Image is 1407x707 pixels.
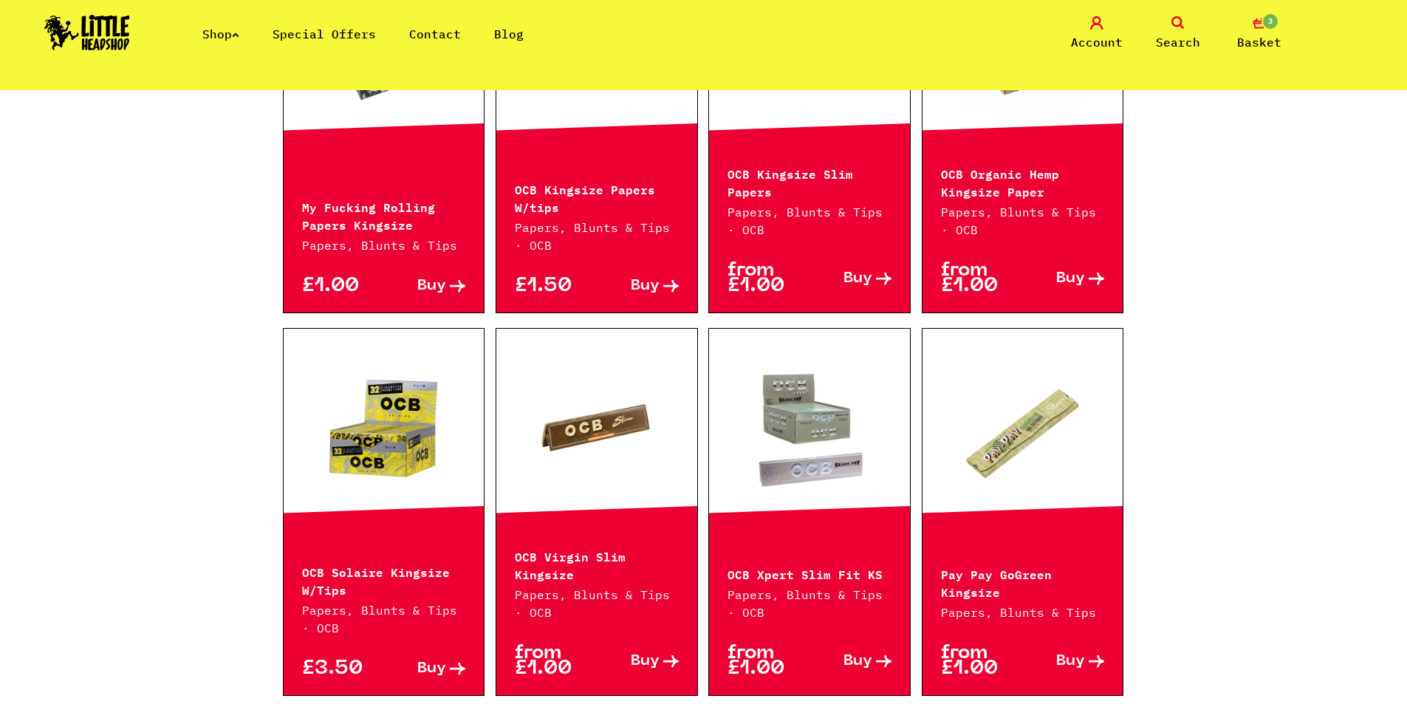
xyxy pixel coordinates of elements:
a: Buy [809,646,891,677]
a: Buy [597,279,679,294]
p: from £1.00 [515,646,597,677]
a: Buy [597,646,679,677]
p: OCB Organic Hemp Kingsize Paper [941,164,1105,199]
p: Papers, Blunts & Tips · OCB [728,586,891,621]
img: Little Head Shop Logo [44,15,130,50]
a: Contact [409,27,461,41]
p: from £1.00 [728,263,809,294]
p: Papers, Blunts & Tips · OCB [515,219,679,254]
p: OCB Xpert Slim Fit KS [728,564,891,582]
span: Buy [843,271,872,287]
p: £1.50 [515,279,597,294]
span: Basket [1237,33,1281,51]
p: Papers, Blunts & Tips · OCB [302,601,466,637]
p: OCB Kingsize Papers W/tips [515,180,679,215]
p: OCB Kingsize Slim Papers [728,164,891,199]
a: Special Offers [273,27,376,41]
span: Buy [631,279,660,294]
a: Buy [1023,646,1105,677]
p: Papers, Blunts & Tips [302,236,466,254]
p: from £1.00 [941,263,1023,294]
p: OCB Solaire Kingsize W/Tips [302,562,466,598]
a: Buy [1023,263,1105,294]
p: Papers, Blunts & Tips · OCB [728,203,891,239]
p: from £1.00 [728,646,809,677]
p: Pay Pay GoGreen Kingsize [941,564,1105,600]
span: Buy [1056,271,1085,287]
a: Buy [383,279,465,294]
p: Papers, Blunts & Tips · OCB [515,586,679,621]
a: 3 Basket [1222,16,1296,51]
p: My Fucking Rolling Papers Kingsize [302,197,466,233]
a: Shop [202,27,239,41]
p: Papers, Blunts & Tips · OCB [941,203,1105,239]
a: Blog [494,27,524,41]
p: from £1.00 [941,646,1023,677]
span: Buy [631,654,660,669]
span: Buy [843,654,872,669]
p: £1.00 [302,279,384,294]
span: Buy [1056,654,1085,669]
span: Buy [417,661,446,677]
a: Buy [809,263,891,294]
p: Papers, Blunts & Tips [941,604,1105,621]
span: Search [1156,33,1200,51]
p: £3.50 [302,661,384,677]
span: Buy [417,279,446,294]
a: Buy [383,661,465,677]
span: 3 [1261,13,1279,30]
p: OCB Virgin Slim Kingsize [515,547,679,582]
span: Account [1071,33,1123,51]
a: Search [1141,16,1215,51]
